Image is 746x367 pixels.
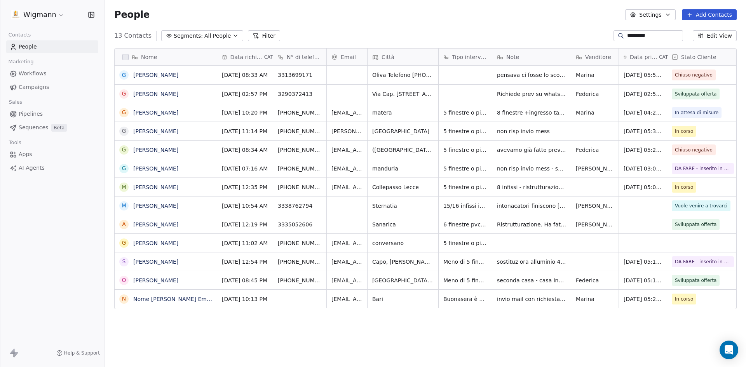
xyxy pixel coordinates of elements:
[675,295,693,303] span: In corso
[19,70,47,78] span: Workflows
[675,146,713,154] span: Chiuso negativo
[443,295,487,303] span: Buonasera è possibile ricevere un preventivo per infissi,persiane e ringhiere? Grazie un anticipo
[452,53,487,61] span: Tipo intervento
[331,127,363,135] span: [PERSON_NAME][EMAIL_ADDRESS][DOMAIN_NAME]
[675,127,693,135] span: In corso
[576,221,614,228] span: [PERSON_NAME]
[122,183,126,191] div: M
[217,49,273,65] div: Data richiestaCAT
[133,184,178,190] a: [PERSON_NAME]
[19,150,32,158] span: Apps
[372,165,434,172] span: manduria
[492,49,571,65] div: Note
[443,202,487,210] span: 15/16 infissi in pvc + avvolgibili
[497,71,566,79] span: pensava ci fosse lo sconto in fattura-- senza bonus, solo con la detrazione classica non ha la po...
[133,110,178,116] a: [PERSON_NAME]
[6,148,98,161] a: Apps
[278,127,322,135] span: [PHONE_NUMBER]
[6,162,98,174] a: AI Agents
[273,49,326,65] div: N° di telefono
[204,32,231,40] span: All People
[122,239,126,247] div: G
[278,90,322,98] span: 3290372413
[439,49,492,65] div: Tipo intervento
[23,10,56,20] span: Wigmann
[122,127,126,135] div: G
[497,258,566,266] span: sostituz ora alluminio 4-5 infissi - vorrebbe pvc - casa indipendente + 1 pers + 1 portoncino -- ...
[222,146,268,154] span: [DATE] 08:34 AM
[122,71,126,79] div: g
[122,257,126,266] div: S
[497,202,566,210] span: intonacatori finiscono [DATE], il portoncino centinato proponiamolo in legno - misure lasciate su...
[222,239,268,247] span: [DATE] 11:02 AM
[278,109,322,117] span: [PHONE_NUMBER]
[576,202,614,210] span: [PERSON_NAME]
[222,221,268,228] span: [DATE] 12:19 PM
[497,90,566,98] span: Richiede prev su whatsapp - casa indipendente dettagli su file
[372,277,434,284] span: [GEOGRAPHIC_DATA], santo spirito
[341,53,356,61] span: Email
[287,53,322,61] span: N° di telefono
[222,165,268,172] span: [DATE] 07:16 AM
[5,56,37,68] span: Marketing
[624,295,662,303] span: [DATE] 05:28 PM
[331,146,363,154] span: [EMAIL_ADDRESS][DOMAIN_NAME]
[331,239,363,247] span: [EMAIL_ADDRESS][DOMAIN_NAME]
[624,109,662,117] span: [DATE] 04:28 PM
[443,221,487,228] span: 6 finestre pvc bianco
[115,49,217,65] div: Nome
[133,240,178,246] a: [PERSON_NAME]
[278,221,322,228] span: 3335052606
[497,165,566,172] span: non risp invio mess - sostituzione con risparmio energetico - fare enea - ora legno - fare pvc bi...
[675,71,713,79] span: Chiuso negativo
[497,146,566,154] span: avevamo già fatto prev - chiamo non risp - chiedo a federica di contattarlo
[681,53,716,61] span: Stato Cliente
[222,183,268,191] span: [DATE] 12:35 PM
[122,90,126,98] div: G
[5,96,26,108] span: Sales
[506,53,519,61] span: Note
[64,350,100,356] span: Help & Support
[122,164,126,172] div: G
[133,165,178,172] a: [PERSON_NAME]
[222,277,268,284] span: [DATE] 08:45 PM
[368,49,438,65] div: Città
[133,259,178,265] a: [PERSON_NAME]
[122,202,126,210] div: M
[624,165,662,172] span: [DATE] 03:02 PM
[576,146,614,154] span: Federica
[19,83,49,91] span: Campaigns
[264,54,273,60] span: CAT
[675,202,727,210] span: Vuole venire a trovarci
[624,277,662,284] span: [DATE] 05:13 PM
[443,239,487,247] span: 5 finestre o più di 5
[122,276,126,284] div: O
[6,40,98,53] a: People
[222,71,268,79] span: [DATE] 08:33 AM
[372,146,434,154] span: ([GEOGRAPHIC_DATA]), [PERSON_NAME]
[19,110,43,118] span: Pipelines
[278,183,322,191] span: [PHONE_NUMBER]
[576,90,614,98] span: Federica
[624,90,662,98] span: [DATE] 02:59 PM
[576,109,614,117] span: Marina
[331,258,363,266] span: [EMAIL_ADDRESS][DOMAIN_NAME]
[133,221,178,228] a: [PERSON_NAME]
[133,277,178,284] a: [PERSON_NAME]
[675,165,731,172] span: DA FARE - inserito in cartella
[675,277,716,284] span: Sviluppata offerta
[51,124,67,132] span: Beta
[133,128,178,134] a: [PERSON_NAME]
[659,54,668,60] span: CAT
[327,49,367,65] div: Email
[331,295,363,303] span: [EMAIL_ADDRESS][DOMAIN_NAME]
[174,32,203,40] span: Segments:
[497,277,566,284] span: seconda casa - casa indipendente al mare vuole alluminio tt bianco o avorio - solo infissi no osc...
[5,29,34,41] span: Contacts
[6,67,98,80] a: Workflows
[114,9,150,21] span: People
[372,258,434,266] span: Capo, [PERSON_NAME] del
[248,30,280,41] button: Filter
[571,49,619,65] div: Venditore
[122,146,126,154] div: G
